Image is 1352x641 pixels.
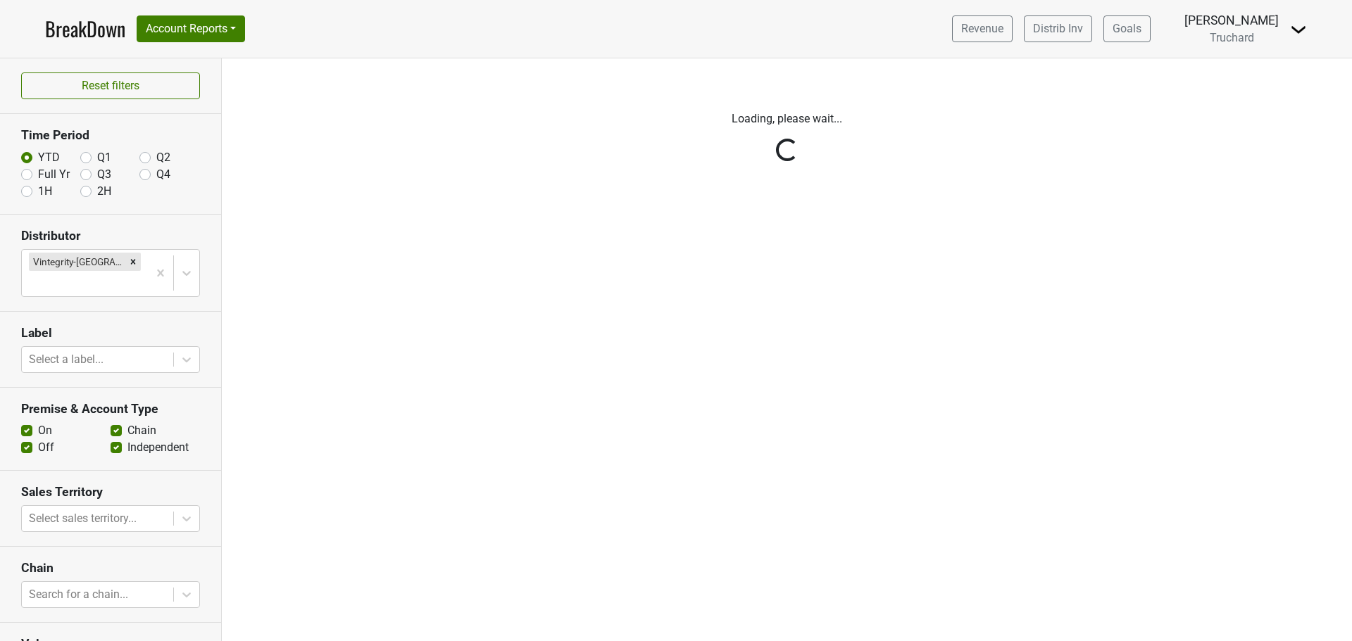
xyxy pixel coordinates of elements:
a: Revenue [952,15,1013,42]
p: Loading, please wait... [396,110,1178,127]
a: Goals [1103,15,1151,42]
a: Distrib Inv [1024,15,1092,42]
img: Dropdown Menu [1290,21,1307,38]
span: Truchard [1210,31,1254,44]
button: Account Reports [137,15,245,42]
a: BreakDown [45,14,125,44]
div: [PERSON_NAME] [1184,11,1279,30]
